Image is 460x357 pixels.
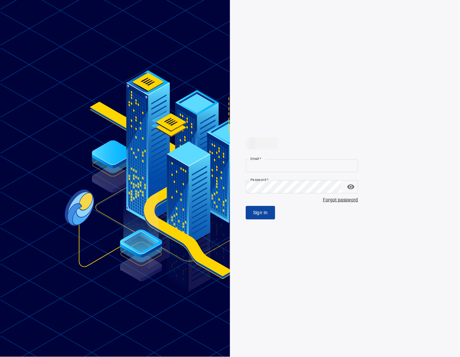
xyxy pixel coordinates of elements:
[344,180,358,193] button: toggle password visibility
[250,156,261,161] label: Email
[246,196,358,203] span: Forgot password
[250,177,269,182] label: Password
[253,209,268,217] span: Sign In
[246,206,275,219] button: Sign In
